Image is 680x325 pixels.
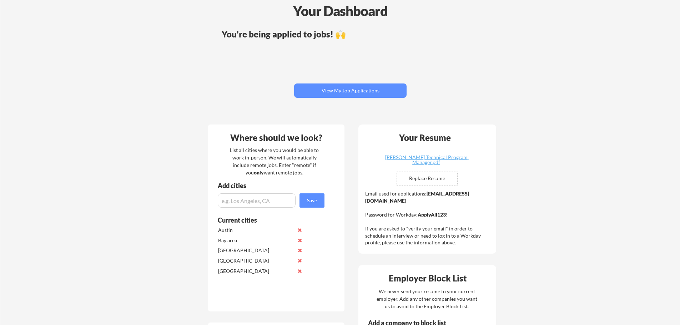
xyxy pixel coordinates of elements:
[365,191,469,204] strong: [EMAIL_ADDRESS][DOMAIN_NAME]
[222,30,479,39] div: You're being applied to jobs! 🙌
[225,146,323,176] div: List all cities where you would be able to work in-person. We will automatically include remote j...
[299,193,324,208] button: Save
[384,155,469,165] div: [PERSON_NAME] Technical Program Manager.pdf
[254,169,264,176] strong: only
[418,212,448,218] strong: ApplyAll123!
[218,227,293,234] div: Austin
[218,182,326,189] div: Add cities
[218,237,293,244] div: Bay area
[384,155,469,166] a: [PERSON_NAME] Technical Program Manager.pdf
[365,190,491,246] div: Email used for applications: Password for Workday: If you are asked to "verify your email" in ord...
[389,133,460,142] div: Your Resume
[218,268,293,275] div: [GEOGRAPHIC_DATA]
[1,1,680,21] div: Your Dashboard
[210,133,343,142] div: Where should we look?
[218,257,293,264] div: [GEOGRAPHIC_DATA]
[376,288,478,310] div: We never send your resume to your current employer. Add any other companies you want us to avoid ...
[218,193,296,208] input: e.g. Los Angeles, CA
[218,217,317,223] div: Current cities
[361,274,494,283] div: Employer Block List
[218,247,293,254] div: [GEOGRAPHIC_DATA]
[294,83,407,98] button: View My Job Applications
